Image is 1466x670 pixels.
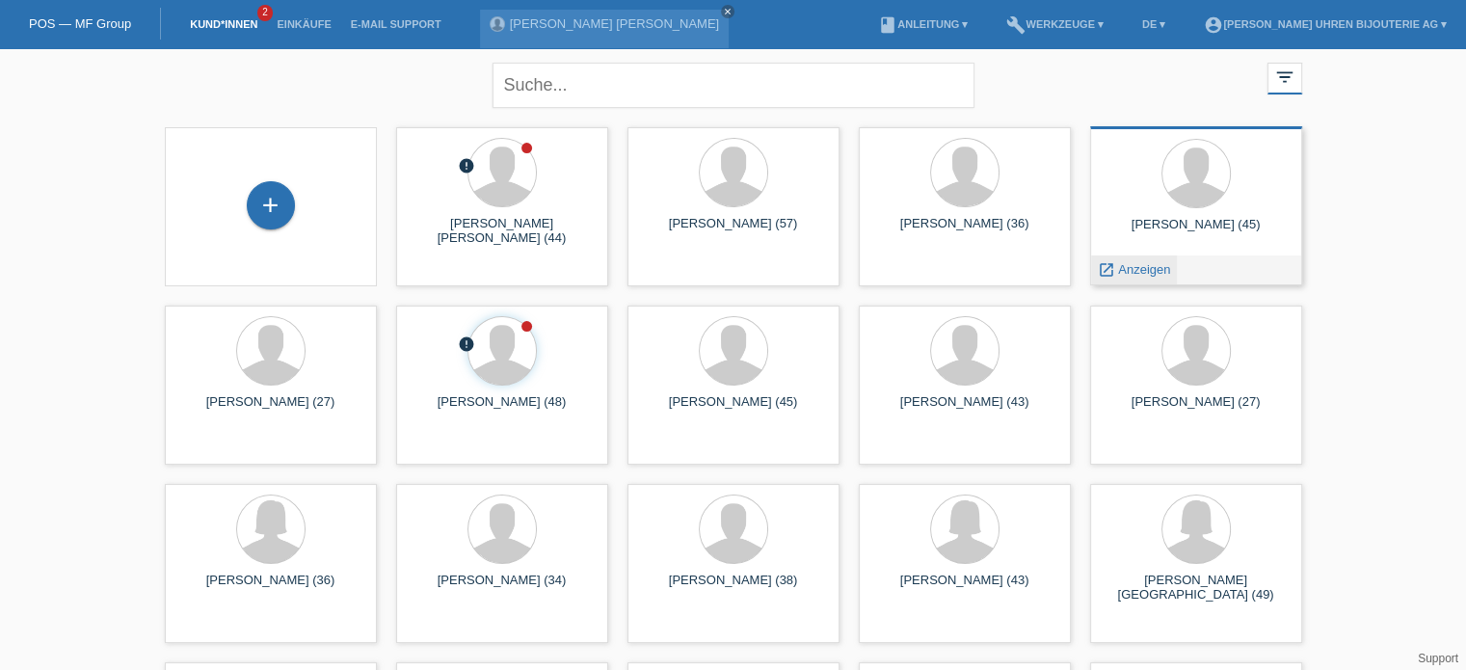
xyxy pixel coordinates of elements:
i: account_circle [1204,15,1223,35]
div: [PERSON_NAME] (36) [874,216,1055,247]
a: POS — MF Group [29,16,131,31]
a: Einkäufe [267,18,340,30]
i: error [458,157,475,174]
div: Unbestätigt, in Bearbeitung [458,157,475,177]
a: launch Anzeigen [1098,262,1171,277]
i: launch [1098,261,1115,279]
i: book [878,15,897,35]
a: Support [1418,652,1458,665]
div: [PERSON_NAME] (34) [412,573,593,603]
div: [PERSON_NAME][GEOGRAPHIC_DATA] (49) [1106,573,1287,603]
a: account_circle[PERSON_NAME] Uhren Bijouterie AG ▾ [1194,18,1456,30]
div: [PERSON_NAME] (27) [1106,394,1287,425]
i: close [723,7,733,16]
i: error [458,335,475,353]
input: Suche... [493,63,974,108]
a: close [721,5,734,18]
div: [PERSON_NAME] (43) [874,573,1055,603]
div: [PERSON_NAME] (43) [874,394,1055,425]
div: Unbestätigt, in Bearbeitung [458,335,475,356]
div: [PERSON_NAME] (48) [412,394,593,425]
div: [PERSON_NAME] (57) [643,216,824,247]
i: filter_list [1274,67,1295,88]
div: [PERSON_NAME] (45) [643,394,824,425]
a: [PERSON_NAME] [PERSON_NAME] [510,16,719,31]
span: Anzeigen [1118,262,1170,277]
i: build [1006,15,1026,35]
a: DE ▾ [1133,18,1175,30]
a: buildWerkzeuge ▾ [997,18,1113,30]
a: E-Mail Support [341,18,451,30]
a: bookAnleitung ▾ [868,18,977,30]
div: [PERSON_NAME] [PERSON_NAME] (44) [412,216,593,247]
div: [PERSON_NAME] (38) [643,573,824,603]
div: [PERSON_NAME] (27) [180,394,361,425]
div: [PERSON_NAME] (36) [180,573,361,603]
a: Kund*innen [180,18,267,30]
span: 2 [257,5,273,21]
div: Kund*in hinzufügen [248,189,294,222]
div: [PERSON_NAME] (45) [1106,217,1287,248]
